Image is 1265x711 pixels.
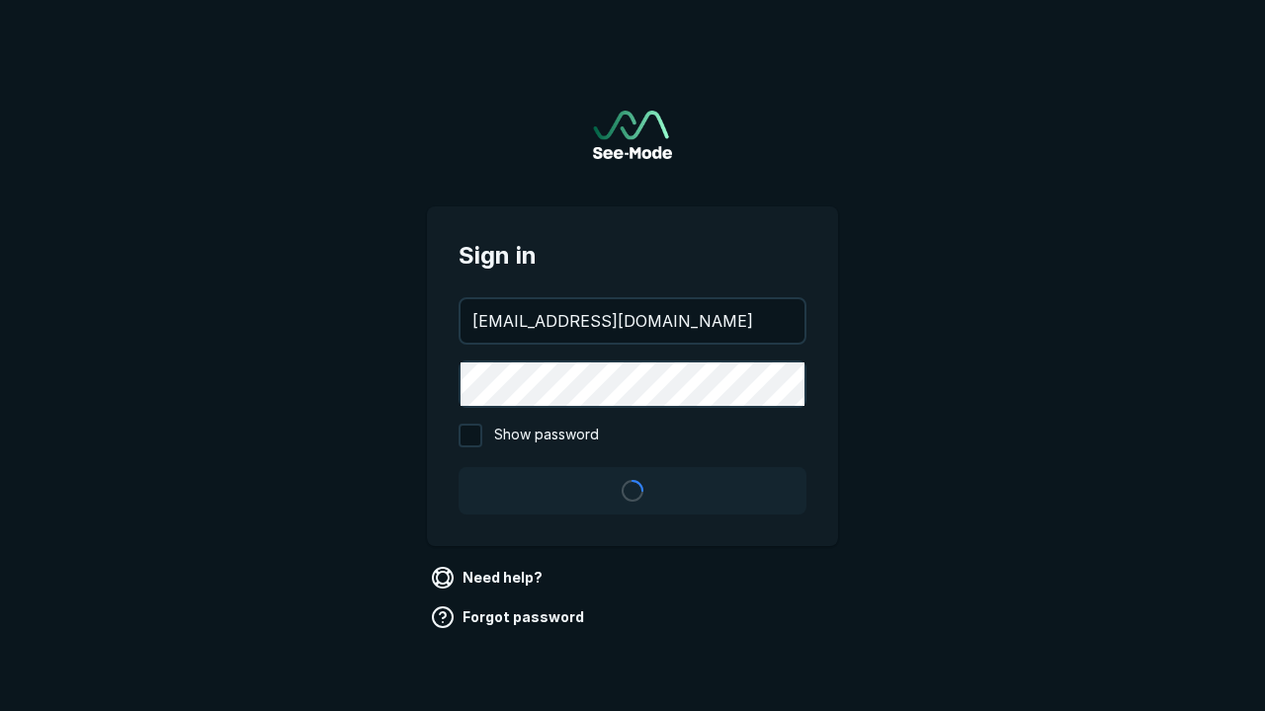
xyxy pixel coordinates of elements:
span: Sign in [459,238,806,274]
img: See-Mode Logo [593,111,672,159]
a: Go to sign in [593,111,672,159]
a: Need help? [427,562,550,593]
input: your@email.com [461,299,804,343]
a: Forgot password [427,601,592,633]
span: Show password [494,424,599,447]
